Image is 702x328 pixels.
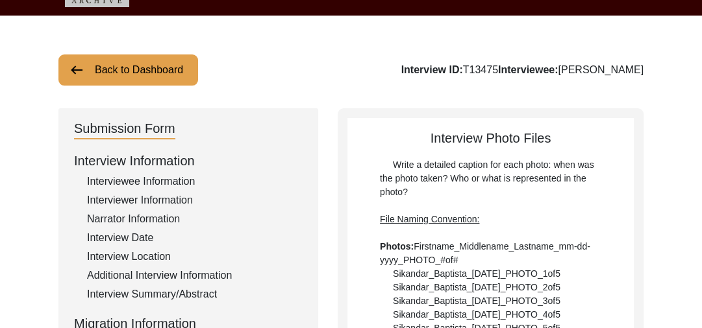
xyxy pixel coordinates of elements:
div: Interview Location [87,249,303,264]
button: Back to Dashboard [58,54,198,86]
b: Photos: [380,241,414,252]
div: Interview Date [87,230,303,246]
div: T13475 [PERSON_NAME] [401,62,644,78]
b: Interview ID: [401,64,463,75]
div: Interview Summary/Abstract [87,287,303,302]
b: Interviewee: [498,64,558,75]
div: Interviewee Information [87,174,303,189]
img: arrow-left.png [69,62,84,78]
div: Interviewer Information [87,193,303,208]
span: File Naming Convention: [380,214,479,224]
div: Submission Form [74,119,175,139]
div: Narrator Information [87,211,303,227]
div: Additional Interview Information [87,268,303,283]
div: Interview Information [74,151,303,170]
